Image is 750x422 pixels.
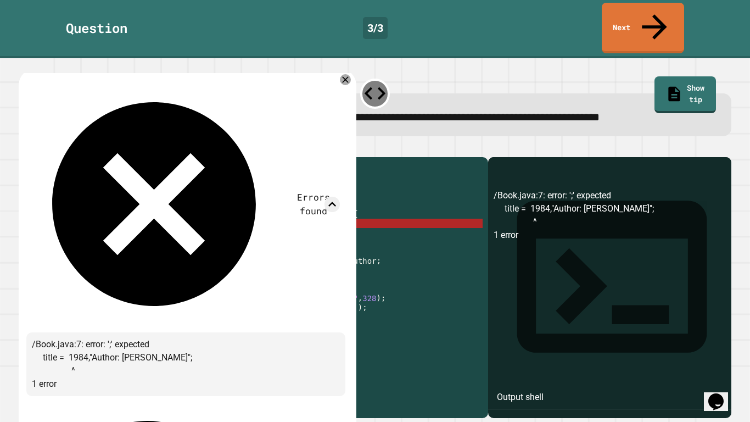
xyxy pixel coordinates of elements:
[494,189,726,418] div: /Book.java:7: error: ';' expected title = 1984,"Author: [PERSON_NAME]"; ^ 1 error
[363,17,388,39] div: 3 / 3
[66,18,127,38] div: Question
[704,378,739,411] iframe: chat widget
[287,191,339,218] div: Errors found
[602,3,684,53] a: Next
[654,76,716,113] a: Show tip
[26,332,345,396] div: /Book.java:7: error: ';' expected title = 1984,"Author: [PERSON_NAME]"; ^ 1 error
